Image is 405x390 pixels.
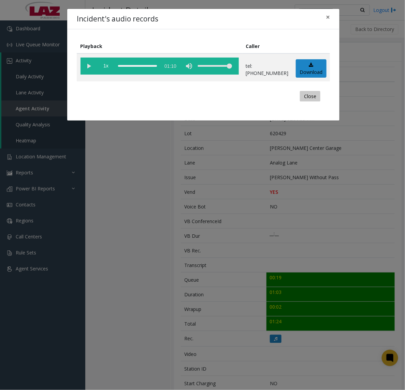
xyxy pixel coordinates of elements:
h4: Incident's audio records [77,14,158,25]
button: Close [300,91,320,102]
div: volume level [198,58,232,75]
button: Close [321,9,335,26]
p: tel:[PHONE_NUMBER] [246,62,289,77]
span: playback speed button [98,58,115,75]
div: scrub bar [118,58,157,75]
th: Caller [242,39,292,53]
a: Download [296,59,327,78]
th: Playback [77,39,242,53]
span: × [326,12,330,22]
